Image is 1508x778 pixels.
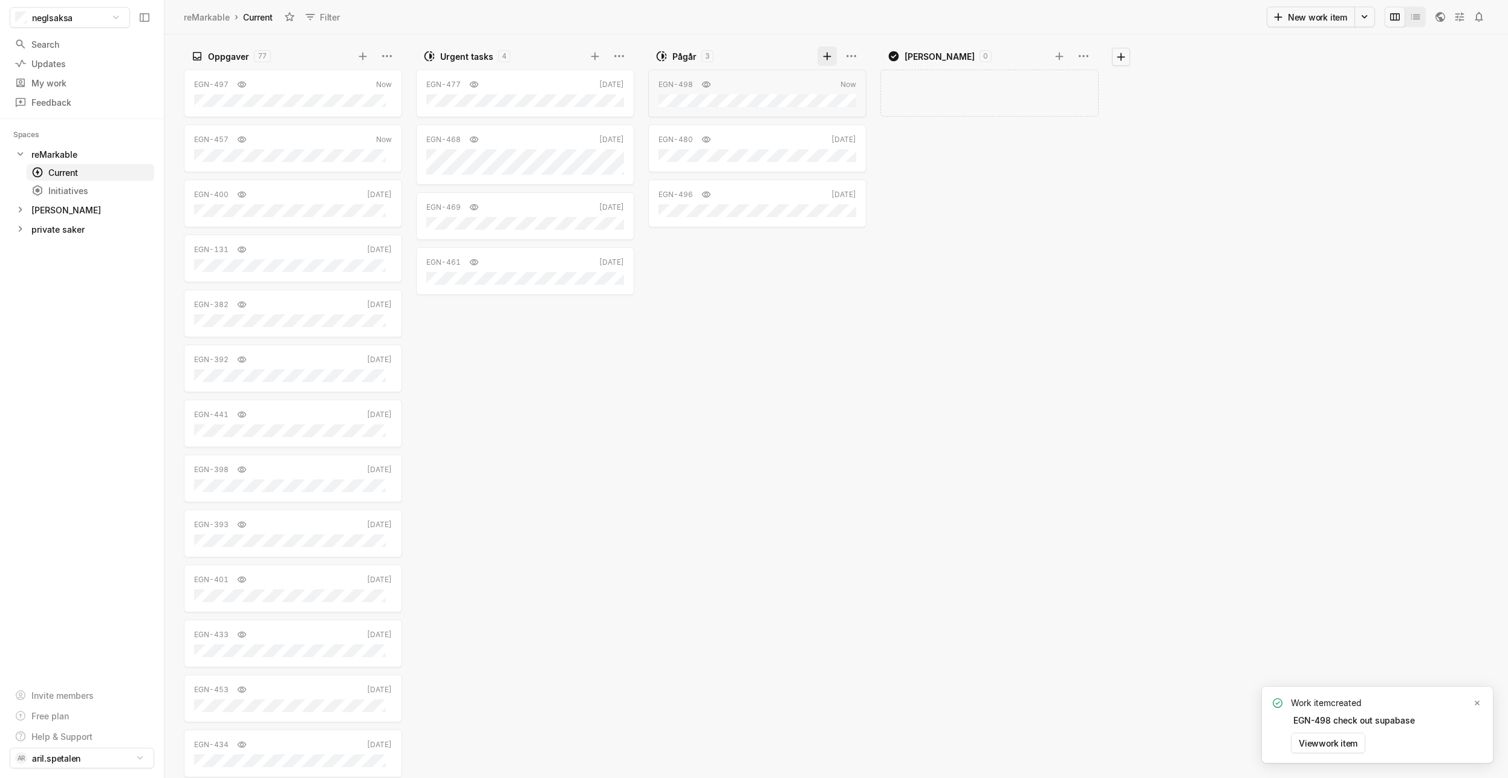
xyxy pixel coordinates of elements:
[498,50,510,62] div: 4
[184,671,402,726] div: EGN-453[DATE]
[31,730,93,743] div: Help & Support
[194,739,229,750] div: EGN-434
[367,519,392,530] div: [DATE]
[599,202,624,213] div: [DATE]
[367,189,392,200] div: [DATE]
[367,739,392,750] div: [DATE]
[31,689,94,702] div: Invite members
[376,134,392,145] div: Now
[184,396,402,451] div: EGN-441[DATE]
[367,299,392,310] div: [DATE]
[15,77,149,89] div: My work
[194,629,229,640] div: EGN-433
[194,464,229,475] div: EGN-398
[367,244,392,255] div: [DATE]
[840,79,856,90] div: Now
[184,290,402,337] a: EGN-382[DATE]
[10,707,154,725] a: Free plan
[299,7,347,27] button: Filter
[194,299,229,310] div: EGN-382
[184,66,402,121] div: EGN-497Now
[1267,7,1355,27] button: New work item
[208,50,249,63] div: Oppgaver
[648,66,872,778] div: grid
[599,134,624,145] div: [DATE]
[648,66,866,121] div: EGN-498Now
[27,164,154,181] a: Current
[184,345,402,392] a: EGN-392[DATE]
[599,79,624,90] div: [DATE]
[31,710,69,722] div: Free plan
[184,180,402,227] a: EGN-400[DATE]
[194,684,229,695] div: EGN-453
[1291,696,1469,709] div: Work item created
[416,121,634,189] div: EGN-468[DATE]
[648,180,866,227] a: EGN-496[DATE]
[648,176,866,231] div: EGN-496[DATE]
[648,125,866,172] a: EGN-480[DATE]
[194,519,229,530] div: EGN-393
[184,455,402,502] a: EGN-398[DATE]
[194,409,229,420] div: EGN-441
[416,66,634,121] div: EGN-477[DATE]
[1385,7,1405,27] button: Change to mode board_view
[184,510,402,557] a: EGN-393[DATE]
[831,134,856,145] div: [DATE]
[184,286,402,341] div: EGN-382[DATE]
[184,11,230,24] div: reMarkable
[367,684,392,695] div: [DATE]
[10,686,154,704] a: Invite members
[1405,7,1426,27] button: Change to mode list_view
[15,57,149,70] div: Updates
[367,354,392,365] div: [DATE]
[27,182,154,199] a: Initiatives
[10,221,154,238] div: private saker
[184,451,402,506] div: EGN-398[DATE]
[184,506,402,561] div: EGN-393[DATE]
[194,244,229,255] div: EGN-131
[10,35,154,53] a: Search
[184,235,402,282] a: EGN-131[DATE]
[426,202,461,213] div: EGN-469
[367,629,392,640] div: [DATE]
[184,176,402,231] div: EGN-400[DATE]
[184,730,402,777] a: EGN-434[DATE]
[10,54,154,73] a: Updates
[658,79,693,90] div: EGN-498
[15,38,149,51] div: Search
[184,121,402,176] div: EGN-457Now
[184,620,402,667] a: EGN-433[DATE]
[184,561,402,616] div: EGN-401[DATE]
[416,189,634,244] div: EGN-469[DATE]
[672,50,697,63] div: Pågår
[880,66,1104,778] div: grid
[184,565,402,612] a: EGN-401[DATE]
[15,96,149,109] div: Feedback
[181,9,232,25] a: reMarkable
[10,201,154,218] a: [PERSON_NAME]
[184,400,402,447] a: EGN-441[DATE]
[10,74,154,92] a: My work
[18,752,25,764] span: AR
[426,79,461,90] div: EGN-477
[980,50,992,62] div: 0
[184,231,402,286] div: EGN-131[DATE]
[416,125,634,185] a: EGN-468[DATE]
[235,11,238,23] div: ›
[648,121,866,176] div: EGN-480[DATE]
[241,9,275,25] div: Current
[1385,7,1426,27] div: board and list toggle
[32,752,80,765] span: aril.spetalen
[184,125,402,172] a: EGN-457Now
[31,166,149,179] div: Current
[426,134,461,145] div: EGN-468
[658,189,693,200] div: EGN-496
[194,134,229,145] div: EGN-457
[254,50,271,62] div: 77
[194,189,229,200] div: EGN-400
[831,189,856,200] div: [DATE]
[32,11,73,24] span: neglsaksa
[367,409,392,420] div: [DATE]
[184,675,402,722] a: EGN-453[DATE]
